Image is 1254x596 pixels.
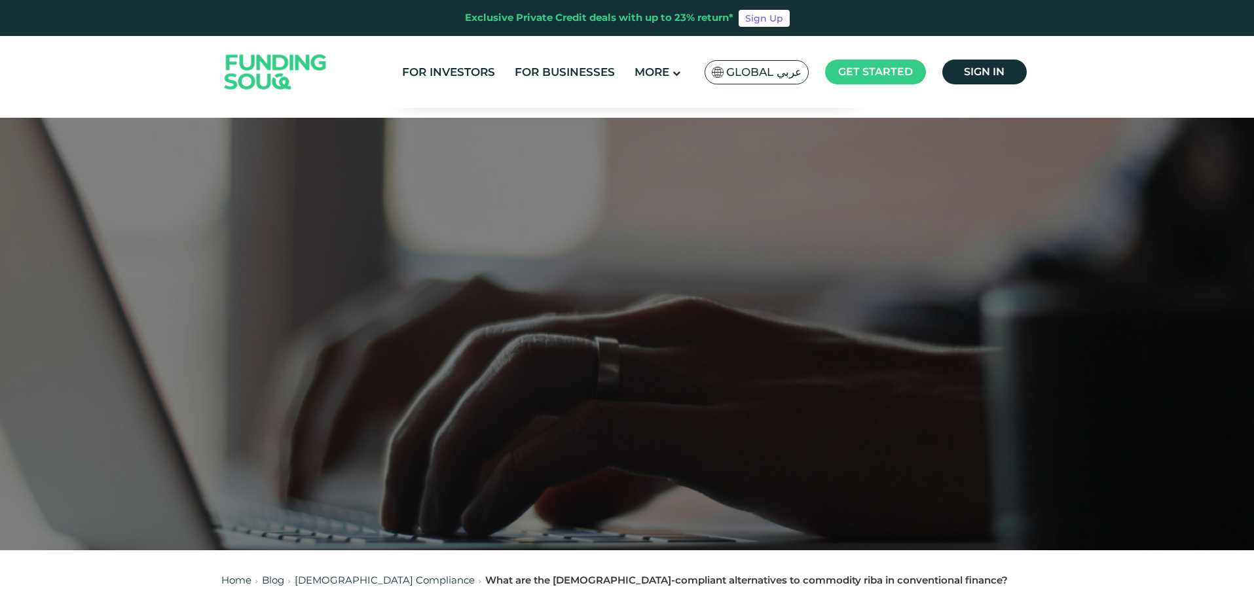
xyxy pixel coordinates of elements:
span: Global عربي [726,65,802,80]
span: More [635,65,669,79]
a: [DEMOGRAPHIC_DATA] Compliance [295,574,475,586]
div: Exclusive Private Credit deals with up to 23% return* [465,10,733,26]
a: Sign in [942,60,1027,84]
div: What are the [DEMOGRAPHIC_DATA]-compliant alternatives to commodity riba in conventional finance? [485,573,1008,588]
span: Sign in [964,65,1005,78]
span: Get started [838,65,913,78]
a: For Investors [399,61,498,83]
img: SA Flag [712,67,724,78]
a: Blog [262,574,284,586]
a: For Businesses [511,61,618,83]
a: Home [221,574,251,586]
img: Logo [212,39,340,105]
a: Sign Up [739,10,790,27]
